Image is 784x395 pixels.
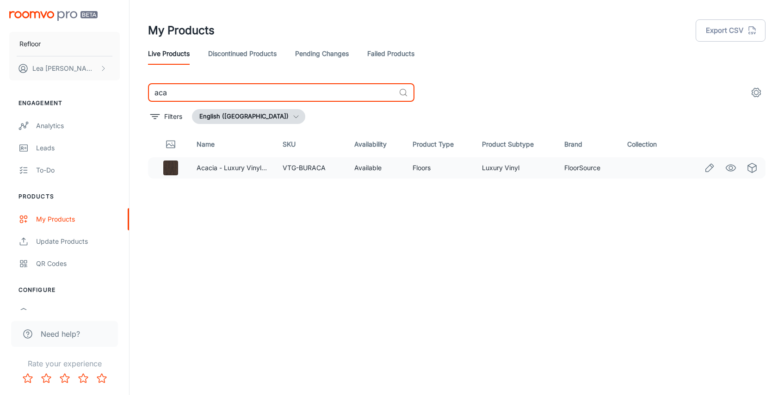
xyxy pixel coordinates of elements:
button: Export CSV [696,19,765,42]
a: Edit [702,160,717,176]
td: Available [347,157,405,179]
a: Failed Products [367,43,414,65]
th: Product Type [405,131,475,157]
svg: Thumbnail [165,139,176,150]
button: filter [148,109,185,124]
td: Floors [405,157,475,179]
th: SKU [275,131,347,157]
th: Name [189,131,275,157]
button: Rate 4 star [74,369,93,388]
a: See in Visualizer [723,160,739,176]
td: VTG-BURACA [275,157,347,179]
a: Acacia - Luxury Vinyl Plank Flooring [197,164,306,172]
th: Brand [557,131,620,157]
button: settings [747,83,765,102]
th: Product Subtype [475,131,557,157]
div: My Products [36,214,120,224]
button: Rate 1 star [19,369,37,388]
img: Roomvo PRO Beta [9,11,98,21]
input: Search [148,83,395,102]
a: Discontinued Products [208,43,277,65]
button: Lea [PERSON_NAME] [9,56,120,80]
p: Lea [PERSON_NAME] [32,63,98,74]
div: QR Codes [36,259,120,269]
a: Live Products [148,43,190,65]
p: Refloor [19,39,41,49]
th: Collection [620,131,679,157]
div: To-do [36,165,120,175]
h1: My Products [148,22,215,39]
button: Rate 3 star [56,369,74,388]
button: Rate 2 star [37,369,56,388]
a: See in Virtual Samples [744,160,760,176]
div: Rooms [36,308,112,318]
div: Leads [36,143,120,153]
th: Availability [347,131,405,157]
button: English ([GEOGRAPHIC_DATA]) [192,109,305,124]
td: FloorSource [557,157,620,179]
div: Update Products [36,236,120,247]
button: Rate 5 star [93,369,111,388]
a: Pending Changes [295,43,349,65]
button: Refloor [9,32,120,56]
td: Luxury Vinyl [475,157,557,179]
span: Need help? [41,328,80,339]
p: Filters [164,111,182,122]
p: Rate your experience [7,358,122,369]
div: Analytics [36,121,120,131]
